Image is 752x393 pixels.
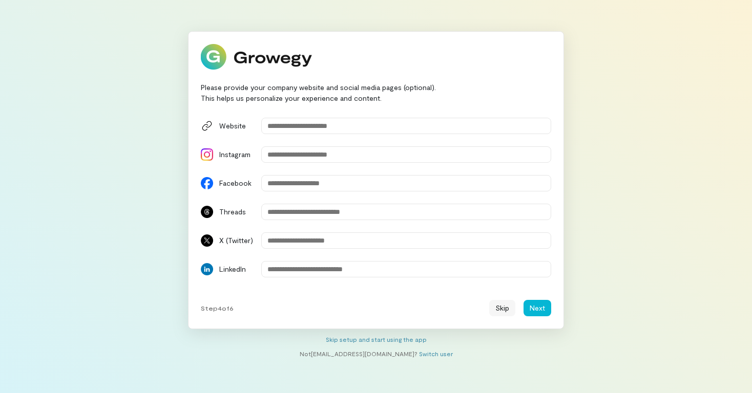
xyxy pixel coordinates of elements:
div: LinkedIn [219,264,255,274]
input: Instagram [261,146,551,163]
span: Step 4 of 6 [201,304,234,312]
input: Threads [261,204,551,220]
div: Facebook [219,178,255,188]
a: Skip setup and start using the app [326,336,427,343]
img: Threads [201,206,213,218]
input: X (Twitter) [261,232,551,249]
input: Facebook [261,175,551,191]
div: Website [219,121,255,131]
div: Instagram [219,149,255,160]
img: Instagram [201,148,213,161]
img: Facebook [201,177,213,189]
button: Next [524,300,551,316]
a: Switch user [419,350,453,357]
input: LinkedIn [261,261,551,277]
img: Growegy logo [201,44,312,70]
div: X (Twitter) [219,235,255,246]
button: Skip [489,300,515,316]
span: Not [EMAIL_ADDRESS][DOMAIN_NAME] ? [300,350,417,357]
input: Website [261,118,551,134]
div: Please provide your company website and social media pages (optional). This helps us personalize ... [201,82,551,103]
div: Threads [219,207,255,217]
img: X [201,234,213,247]
img: LinkedIn [201,263,213,275]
